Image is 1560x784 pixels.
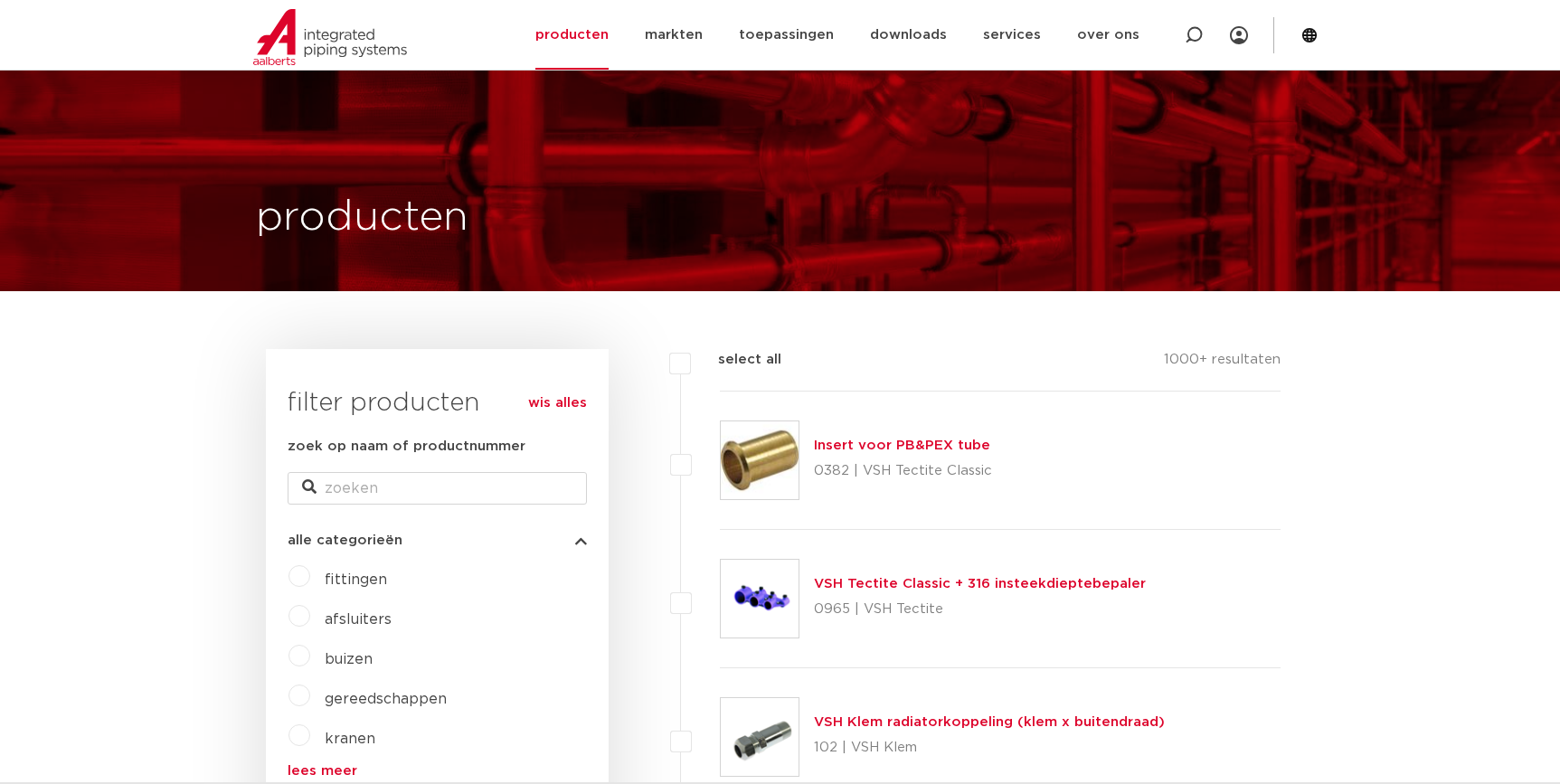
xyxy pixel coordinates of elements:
[814,595,1146,624] p: 0965 | VSH Tectite
[288,385,587,421] h3: filter producten
[691,349,781,371] label: select all
[528,392,587,414] a: wis alles
[721,421,799,499] img: Thumbnail for Insert voor PB&PEX tube
[325,692,447,706] a: gereedschappen
[1164,349,1281,377] p: 1000+ resultaten
[288,534,587,547] button: alle categorieën
[814,733,1165,762] p: 102 | VSH Klem
[814,439,990,452] a: Insert voor PB&PEX tube
[288,472,587,505] input: zoeken
[721,698,799,776] img: Thumbnail for VSH Klem radiatorkoppeling (klem x buitendraad)
[721,560,799,638] img: Thumbnail for VSH Tectite Classic + 316 insteekdieptebepaler
[288,534,402,547] span: alle categorieën
[256,189,468,247] h1: producten
[325,572,387,587] a: fittingen
[325,732,375,746] a: kranen
[814,577,1146,590] a: VSH Tectite Classic + 316 insteekdieptebepaler
[325,612,392,627] a: afsluiters
[325,652,373,666] a: buizen
[288,764,587,778] a: lees meer
[814,457,992,486] p: 0382 | VSH Tectite Classic
[814,715,1165,729] a: VSH Klem radiatorkoppeling (klem x buitendraad)
[288,436,525,458] label: zoek op naam of productnummer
